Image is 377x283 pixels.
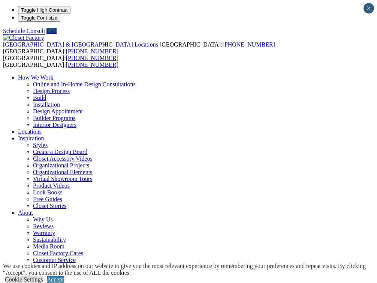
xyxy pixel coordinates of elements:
[33,257,76,263] a: Customer Service
[18,209,33,216] a: About
[33,169,92,175] a: Organizational Elements
[18,6,70,14] button: Toggle High Contrast
[33,236,66,243] a: Sustainability
[21,7,67,13] span: Toggle High Contrast
[33,142,48,148] a: Styles
[364,3,374,14] button: Close
[47,276,64,283] a: Accept
[33,149,87,155] a: Create a Design Board
[3,41,160,48] a: [GEOGRAPHIC_DATA] & [GEOGRAPHIC_DATA] Locations
[33,182,70,189] a: Product Videos
[66,62,118,68] a: [PHONE_NUMBER]
[33,216,53,223] a: Why Us
[3,35,44,41] img: Closet Factory
[33,122,76,128] a: Interior Designers
[18,74,54,81] a: How We Work
[33,176,93,182] a: Virtual Showroom Tours
[3,28,45,34] a: Schedule Consult
[33,155,93,162] a: Closet Accessory Videos
[3,41,275,54] span: [GEOGRAPHIC_DATA]: [GEOGRAPHIC_DATA]:
[21,15,57,21] span: Toggle Font size
[33,108,83,114] a: Design Appointment
[33,101,60,108] a: Installation
[66,48,118,54] a: [PHONE_NUMBER]
[3,41,158,48] span: [GEOGRAPHIC_DATA] & [GEOGRAPHIC_DATA] Locations
[33,196,62,202] a: Free Guides
[46,28,57,34] a: Call
[3,55,118,68] span: [GEOGRAPHIC_DATA]: [GEOGRAPHIC_DATA]:
[33,243,64,250] a: Media Room
[66,55,118,61] a: [PHONE_NUMBER]
[33,223,54,229] a: Reviews
[33,203,66,209] a: Closet Stories
[18,135,44,141] a: Inspiration
[3,263,377,276] div: We use cookies and IP address on our website to give you the most relevant experience by remember...
[33,88,70,94] a: Design Process
[33,115,75,121] a: Builder Programs
[33,230,55,236] a: Warranty
[33,81,136,87] a: Online and In-Home Design Consultations
[5,276,43,283] a: Cookie Settings
[33,95,46,101] a: Build
[33,162,89,169] a: Organizational Projects
[33,250,83,256] a: Closet Factory Cares
[33,189,63,196] a: Look Books
[222,41,275,48] a: [PHONE_NUMBER]
[18,14,60,22] button: Toggle Font size
[18,128,42,135] a: Locations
